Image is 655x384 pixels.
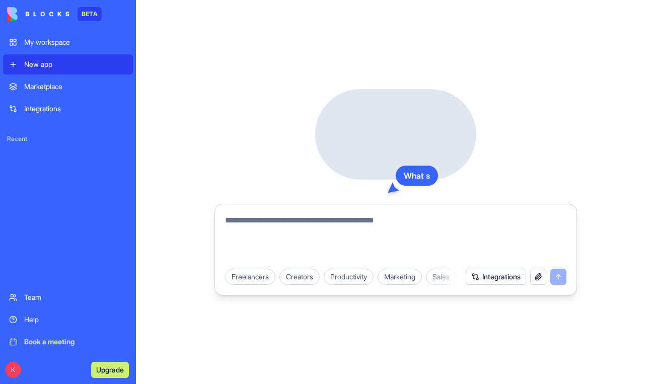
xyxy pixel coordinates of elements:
span: Recent [3,135,133,143]
div: Integrations [24,104,127,114]
div: Help [24,315,127,325]
a: My workspace [3,32,133,52]
div: Book a meeting [24,337,127,347]
div: Creators [279,269,320,285]
a: New app [3,54,133,74]
span: K [5,362,21,378]
div: Freelancers [225,269,275,285]
a: Upgrade [91,364,129,374]
div: New app [24,59,127,69]
div: Marketplace [24,82,127,92]
img: logo [7,7,69,21]
a: Marketplace [3,76,133,97]
div: What s [396,166,438,186]
a: Integrations [3,99,133,119]
div: Productivity [324,269,374,285]
button: Upgrade [91,362,129,378]
a: Help [3,310,133,330]
a: Book a meeting [3,332,133,352]
button: Integrations [466,269,526,285]
div: My workspace [24,37,127,47]
div: Team [24,292,127,302]
div: Marketing [378,269,422,285]
div: BETA [78,7,102,21]
a: Team [3,287,133,308]
a: BETA [7,7,102,21]
div: Sales [426,269,456,285]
